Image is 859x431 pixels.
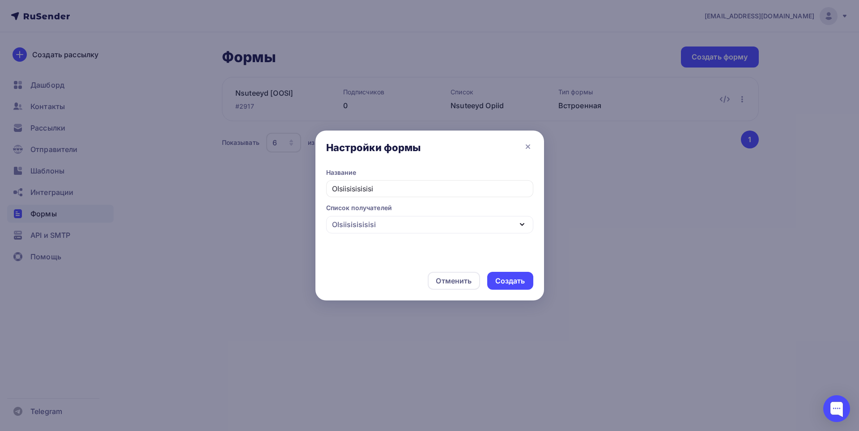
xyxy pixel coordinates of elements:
div: Создать [495,276,525,286]
button: OIsiisisisisisi [326,216,533,233]
legend: Название [326,168,533,180]
input: Укажите название формы [326,180,533,197]
legend: Список получателей [326,203,533,215]
div: Отменить [436,275,472,286]
div: Настройки формы [326,141,421,154]
div: OIsiisisisisisi [332,219,376,230]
